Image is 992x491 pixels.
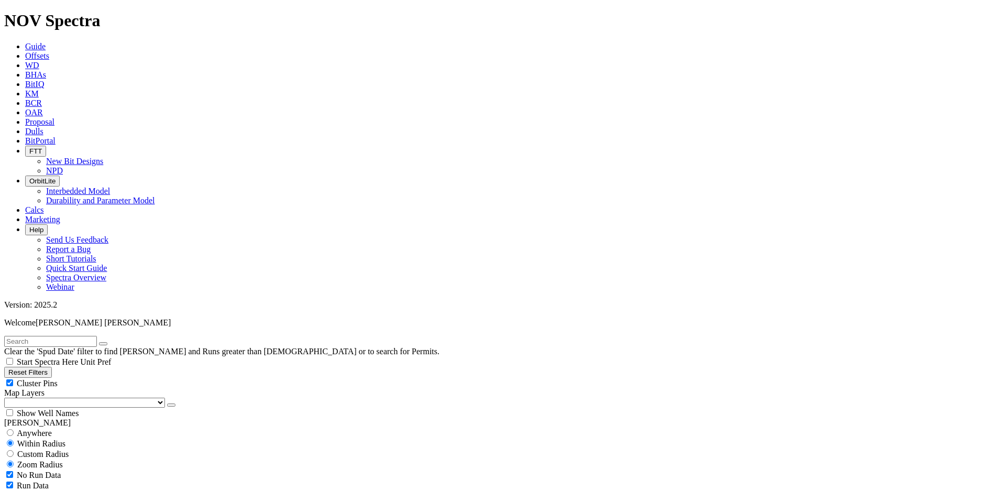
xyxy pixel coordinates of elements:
[25,127,43,136] a: Dulls
[80,357,111,366] span: Unit Pref
[25,51,49,60] a: Offsets
[25,176,60,187] button: OrbitLite
[4,11,988,30] h1: NOV Spectra
[46,196,155,205] a: Durability and Parameter Model
[25,146,46,157] button: FTT
[4,388,45,397] span: Map Layers
[4,336,97,347] input: Search
[17,357,78,366] span: Start Spectra Here
[25,70,46,79] a: BHAs
[17,439,65,448] span: Within Radius
[17,460,63,469] span: Zoom Radius
[46,264,107,272] a: Quick Start Guide
[17,429,52,438] span: Anywhere
[17,379,58,388] span: Cluster Pins
[25,80,44,89] a: BitIQ
[46,187,110,195] a: Interbedded Model
[29,177,56,185] span: OrbitLite
[4,300,988,310] div: Version: 2025.2
[17,450,69,459] span: Custom Radius
[17,409,79,418] span: Show Well Names
[25,61,39,70] a: WD
[36,318,171,327] span: [PERSON_NAME] [PERSON_NAME]
[17,471,61,479] span: No Run Data
[25,117,54,126] a: Proposal
[29,226,43,234] span: Help
[25,89,39,98] a: KM
[46,282,74,291] a: Webinar
[25,136,56,145] a: BitPortal
[4,318,988,328] p: Welcome
[6,358,13,365] input: Start Spectra Here
[4,367,52,378] button: Reset Filters
[25,99,42,107] a: BCR
[46,157,103,166] a: New Bit Designs
[25,42,46,51] a: Guide
[46,273,106,282] a: Spectra Overview
[46,235,108,244] a: Send Us Feedback
[25,215,60,224] a: Marketing
[4,418,988,428] div: [PERSON_NAME]
[46,254,96,263] a: Short Tutorials
[29,147,42,155] span: FTT
[4,347,439,356] span: Clear the 'Spud Date' filter to find [PERSON_NAME] and Runs greater than [DEMOGRAPHIC_DATA] or to...
[46,245,91,254] a: Report a Bug
[25,224,48,235] button: Help
[25,205,44,214] a: Calcs
[17,481,49,490] span: Run Data
[25,108,43,117] a: OAR
[46,166,63,175] a: NPD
